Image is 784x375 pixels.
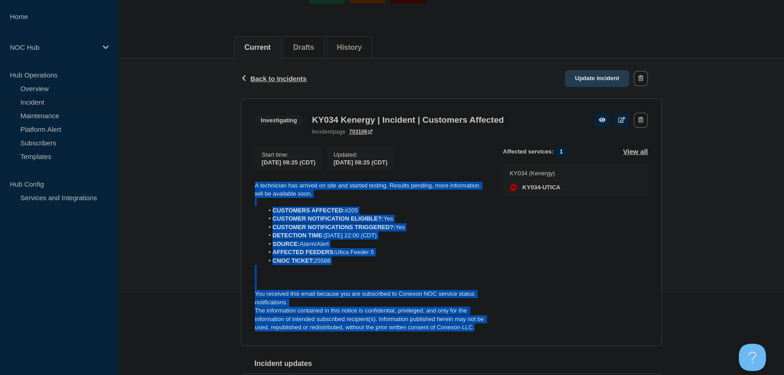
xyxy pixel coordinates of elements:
li: 25588 [264,257,489,265]
button: History [337,43,362,52]
p: NOC Hub [10,43,97,51]
span: Back to Incidents [250,75,306,82]
span: 1 [554,146,569,157]
p: page [312,129,345,135]
button: View all [623,146,648,157]
li: [DATE] 22:00 (CDT) [264,231,489,240]
li: Alarm/Alert [264,240,489,248]
span: incident [312,129,333,135]
strong: SOURCE: [272,240,300,247]
strong: AFFECTED FEEDERS: [272,249,335,255]
p: Start time : [262,151,316,158]
span: Investigating [255,115,303,125]
span: Affected services: [503,146,573,157]
strong: CUSTOMER NOTIFICATION ELIGIBLE?: [272,215,383,222]
div: [DATE] 08:25 (CDT) [334,158,387,166]
div: down [510,184,517,191]
li: Yes [264,223,489,231]
span: [DATE] 08:25 (CDT) [262,159,316,166]
strong: DETECTION TIME: [272,232,324,239]
button: Back to Incidents [241,75,306,82]
a: 703106 [349,129,373,135]
h3: KY034 Kenergy | Incident | Customers Affected [312,115,504,125]
iframe: Help Scout Beacon - Open [739,344,766,371]
button: Drafts [293,43,314,52]
li: Yes [264,215,489,223]
li: Utica Feeder 5 [264,248,489,256]
p: The information contained in this notice is confidential, privileged, and only for the informatio... [255,307,488,332]
strong: CUSTOMER NOTIFICATIONS TRIGGERED?: [272,224,395,231]
span: KY034-UTICA [522,184,560,191]
strong: CNOC TICKET: [272,257,314,264]
p: A technician has arrived on site and started testing. Results pending, more information will be a... [255,182,488,198]
h2: Incident updates [254,360,662,368]
a: Update incident [565,70,629,87]
p: You received this email because you are subscribed to Conexon NOC service status notifications. [255,290,488,307]
p: Updated : [334,151,387,158]
li: #205 [264,207,489,215]
p: KY034 (Kenergy) [510,170,560,177]
button: Current [244,43,271,52]
strong: CUSTOMERS AFFECTED: [272,207,345,214]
